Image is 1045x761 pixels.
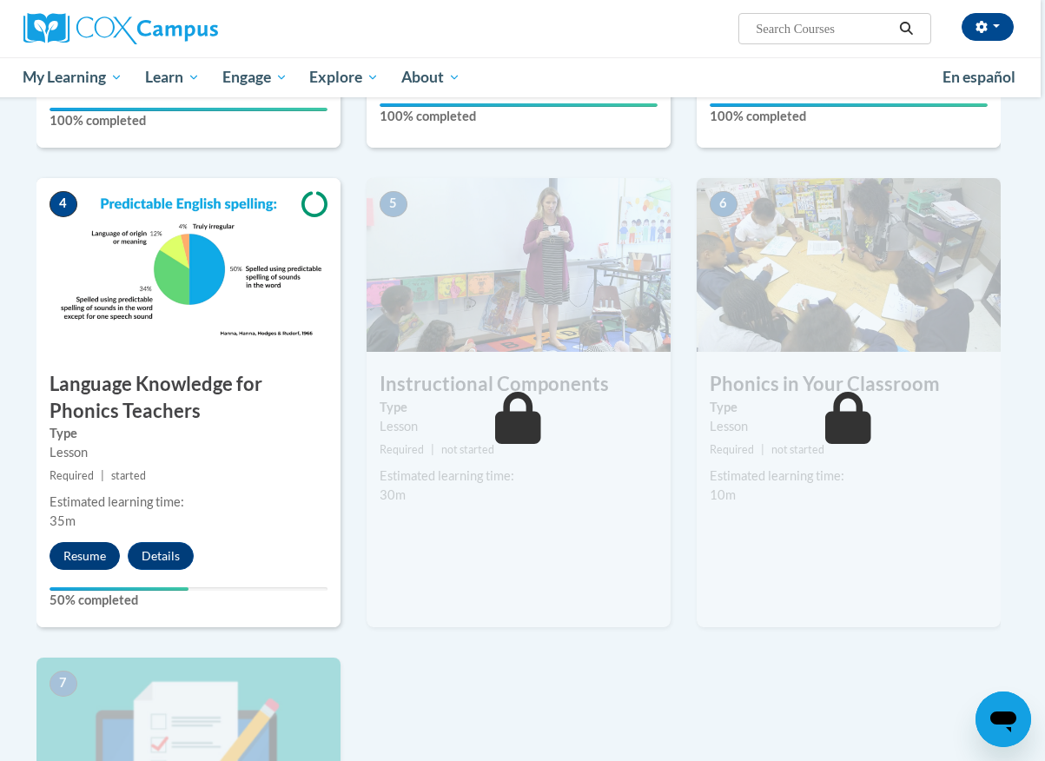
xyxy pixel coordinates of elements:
[50,513,76,528] span: 35m
[50,671,77,697] span: 7
[380,417,658,436] div: Lesson
[367,371,671,398] h3: Instructional Components
[710,107,988,126] label: 100% completed
[23,13,336,44] a: Cox Campus
[710,191,737,217] span: 6
[10,57,1027,97] div: Main menu
[380,443,424,456] span: Required
[12,57,135,97] a: My Learning
[36,178,341,352] img: Course Image
[771,443,824,456] span: not started
[710,103,988,107] div: Your progress
[754,18,893,39] input: Search Courses
[128,542,194,570] button: Details
[697,178,1001,352] img: Course Image
[441,443,494,456] span: not started
[401,67,460,88] span: About
[931,59,1027,96] a: En español
[380,103,658,107] div: Your progress
[976,692,1031,747] iframe: Button to launch messaging window
[50,424,327,443] label: Type
[697,371,1001,398] h3: Phonics in Your Classroom
[710,443,754,456] span: Required
[390,57,472,97] a: About
[111,469,146,482] span: started
[50,591,327,610] label: 50% completed
[145,67,200,88] span: Learn
[222,67,288,88] span: Engage
[710,398,988,417] label: Type
[101,469,104,482] span: |
[761,443,764,456] span: |
[23,67,122,88] span: My Learning
[50,443,327,462] div: Lesson
[211,57,299,97] a: Engage
[36,371,341,425] h3: Language Knowledge for Phonics Teachers
[309,67,379,88] span: Explore
[710,487,736,502] span: 10m
[50,493,327,512] div: Estimated learning time:
[298,57,390,97] a: Explore
[50,542,120,570] button: Resume
[942,68,1015,86] span: En español
[50,108,327,111] div: Your progress
[367,178,671,352] img: Course Image
[431,443,434,456] span: |
[710,467,988,486] div: Estimated learning time:
[710,417,988,436] div: Lesson
[380,191,407,217] span: 5
[962,13,1014,41] button: Account Settings
[380,107,658,126] label: 100% completed
[380,467,658,486] div: Estimated learning time:
[134,57,211,97] a: Learn
[50,111,327,130] label: 100% completed
[893,18,919,39] button: Search
[50,587,188,591] div: Your progress
[50,191,77,217] span: 4
[380,398,658,417] label: Type
[23,13,218,44] img: Cox Campus
[380,487,406,502] span: 30m
[50,469,94,482] span: Required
